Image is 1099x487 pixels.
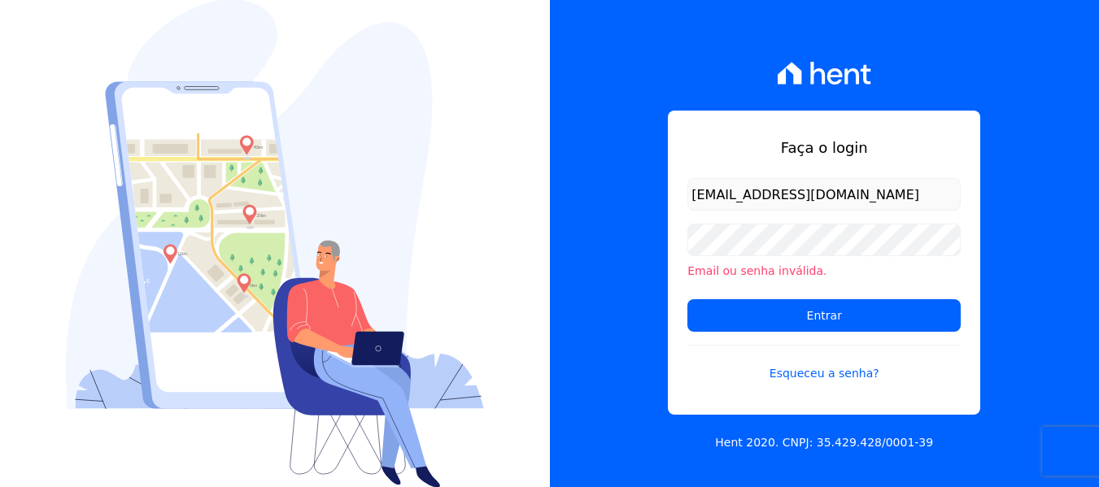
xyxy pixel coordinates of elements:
[687,178,961,211] input: Email
[715,434,933,451] p: Hent 2020. CNPJ: 35.429.428/0001-39
[687,299,961,332] input: Entrar
[687,263,961,280] li: Email ou senha inválida.
[687,345,961,382] a: Esqueceu a senha?
[687,137,961,159] h1: Faça o login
